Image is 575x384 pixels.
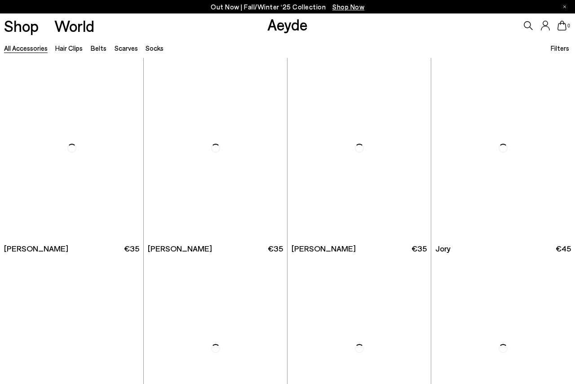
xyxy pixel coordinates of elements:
a: World [54,18,94,34]
span: €35 [124,243,139,254]
a: 0 [557,21,566,31]
span: [PERSON_NAME] [4,243,68,254]
span: Navigate to /collections/new-in [332,3,364,11]
a: Hair Clips [55,44,83,52]
a: [PERSON_NAME] €35 [287,238,431,259]
a: Scarves [115,44,138,52]
a: Aeyde [267,15,308,34]
span: [PERSON_NAME] [148,243,212,254]
span: 0 [566,23,571,28]
a: [PERSON_NAME] €35 [144,238,287,259]
a: Belts [91,44,106,52]
a: Socks [146,44,164,52]
p: Out Now | Fall/Winter ‘25 Collection [211,1,364,13]
a: Jory €45 [431,238,575,259]
img: Jana Silk Socks [144,58,287,238]
span: Jory [435,243,451,254]
a: All accessories [4,44,48,52]
span: €35 [268,243,283,254]
img: Jory Silk Socks [431,58,575,238]
a: Shop [4,18,39,34]
span: Filters [551,44,569,52]
span: €45 [556,243,571,254]
img: Jana Silk Socks [287,58,431,238]
span: [PERSON_NAME] [292,243,356,254]
span: €35 [411,243,427,254]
